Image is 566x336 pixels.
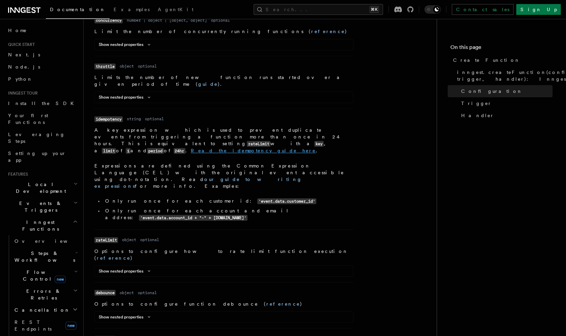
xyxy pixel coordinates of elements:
[8,76,33,82] span: Python
[12,247,79,266] button: Steps & Workflows
[314,141,324,147] code: key
[103,207,353,221] li: Only run once for each account and email address:
[94,162,353,189] p: Expressions are defined using the Common Expression Language (CEL) with the original event access...
[8,113,48,125] span: Your first Functions
[122,237,136,242] dd: object
[94,237,118,243] code: rateLimit
[140,237,159,242] dd: optional
[158,7,193,12] span: AgentKit
[127,18,207,23] dd: number | object | [object, object]
[5,97,79,109] a: Install the SDK
[453,57,520,63] span: Create Function
[94,74,353,87] p: Limits the number of new function runs started over a given period of time ( ).
[138,290,157,295] dd: optional
[5,128,79,147] a: Leveraging Steps
[12,307,70,313] span: Cancellation
[102,148,116,154] code: limit
[12,235,79,247] a: Overview
[247,141,270,147] code: rateLimit
[458,85,553,97] a: Configuration
[5,49,79,61] a: Next.js
[8,52,40,57] span: Next.js
[12,316,79,335] a: REST Endpointsnew
[127,116,141,122] dd: string
[50,7,106,12] span: Documentation
[12,250,75,263] span: Steps & Workflows
[8,132,65,144] span: Leveraging Steps
[461,112,494,119] span: Handler
[94,28,353,35] p: Limit the number of concurrently running functions ( )
[5,91,38,96] span: Inngest tour
[154,2,198,18] a: AgentKit
[257,198,316,204] code: 'event.data.customer_id'
[174,148,185,154] code: 24hr
[311,29,345,34] a: reference
[14,319,52,332] span: REST Endpoints
[55,276,66,283] span: new
[94,18,123,23] code: concurrency
[8,27,27,34] span: Home
[5,172,28,177] span: Features
[120,290,134,295] dd: object
[5,61,79,73] a: Node.js
[46,2,110,19] a: Documentation
[458,109,553,122] a: Handler
[191,148,316,153] a: Read the idempotency guide here
[454,66,553,85] a: inngest.createFunction(configuration, trigger, handler): InngestFunction
[5,219,73,232] span: Inngest Functions
[452,4,513,15] a: Contact sales
[266,301,300,306] a: reference
[103,198,353,205] li: Only run once for each customer id:
[94,300,353,307] p: Options to configure function debounce ( )
[12,266,79,285] button: Flow Controlnew
[369,6,379,13] kbd: ⌘K
[99,42,153,47] button: Show nested properties
[5,147,79,166] a: Setting up your app
[94,116,123,122] code: idempotency
[145,116,164,122] dd: optional
[14,238,84,244] span: Overview
[99,95,153,100] button: Show nested properties
[5,42,35,47] span: Quick start
[110,2,154,18] a: Examples
[12,304,79,316] button: Cancellation
[114,7,150,12] span: Examples
[450,54,553,66] a: Create Function
[120,63,134,69] dd: object
[5,197,79,216] button: Events & Triggers
[5,178,79,197] button: Local Development
[5,24,79,36] a: Home
[8,151,66,163] span: Setting up your app
[94,177,302,189] a: our guide to writing expressions
[8,101,78,106] span: Install the SDK
[424,5,441,14] button: Toggle dark mode
[211,18,230,23] dd: optional
[12,285,79,304] button: Errors & Retries
[94,290,116,295] code: debounce
[138,63,157,69] dd: optional
[461,88,523,95] span: Configuration
[5,200,73,213] span: Events & Triggers
[12,288,73,301] span: Errors & Retries
[99,314,153,319] button: Show nested properties
[461,100,492,107] span: Trigger
[12,269,74,282] span: Flow Control
[94,248,353,261] p: Options to configure how to rate limit function execution ( )
[458,97,553,109] a: Trigger
[5,109,79,128] a: Your first Functions
[126,148,130,154] code: 1
[139,215,247,221] code: 'event.data.account_id + "-" + [DOMAIN_NAME]'
[198,81,218,87] a: guide
[254,4,383,15] button: Search...⌘K
[8,64,40,70] span: Node.js
[5,73,79,85] a: Python
[147,148,163,154] code: period
[97,255,130,260] a: reference
[94,127,353,154] p: A key expression which is used to prevent duplicate events from triggering a function more than o...
[94,63,116,69] code: throttle
[5,181,73,195] span: Local Development
[516,4,561,15] a: Sign Up
[65,321,77,330] span: new
[450,43,553,54] h4: On this page
[5,216,79,235] button: Inngest Functions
